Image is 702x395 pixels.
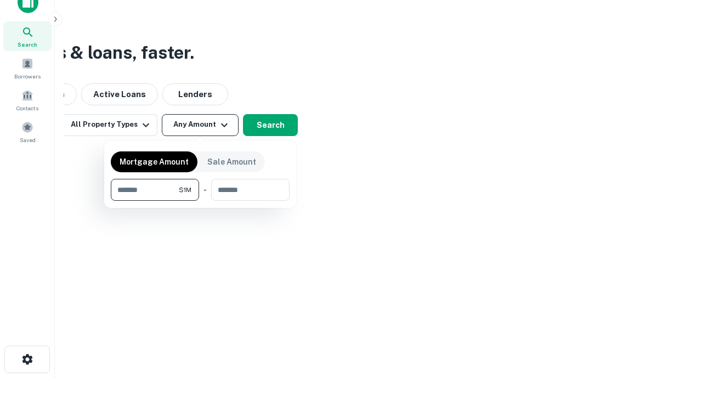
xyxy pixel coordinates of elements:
[203,179,207,201] div: -
[647,307,702,360] iframe: Chat Widget
[207,156,256,168] p: Sale Amount
[120,156,189,168] p: Mortgage Amount
[179,185,191,195] span: $1M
